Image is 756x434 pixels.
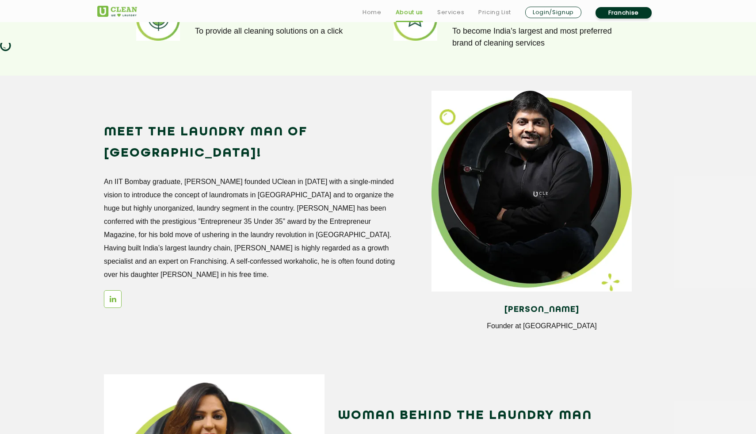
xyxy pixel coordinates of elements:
[338,405,630,426] h2: WOMAN BEHIND THE LAUNDRY MAN
[478,7,511,18] a: Pricing List
[596,7,652,19] a: Franchise
[438,305,645,315] h4: [PERSON_NAME]
[195,25,365,37] p: To provide all cleaning solutions on a click
[104,175,396,281] p: An IIT Bombay graduate, [PERSON_NAME] founded UClean in [DATE] with a single-minded vision to int...
[104,122,396,164] h2: Meet the Laundry Man of [GEOGRAPHIC_DATA]!
[437,7,464,18] a: Services
[438,322,645,330] p: Founder at [GEOGRAPHIC_DATA]
[431,91,632,292] img: man_img_11zon.webp
[97,6,137,17] img: UClean Laundry and Dry Cleaning
[396,7,423,18] a: About us
[452,25,622,49] p: To become India’s largest and most preferred brand of cleaning services
[525,7,581,18] a: Login/Signup
[363,7,382,18] a: Home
